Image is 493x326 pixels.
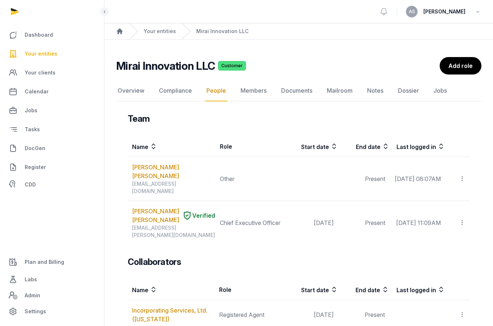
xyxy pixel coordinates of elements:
[25,275,37,284] span: Labs
[286,136,338,157] th: Start date
[25,291,40,300] span: Admin
[6,45,98,63] a: Your entities
[6,288,98,303] a: Admin
[128,279,215,300] th: Name
[390,136,445,157] th: Last logged in
[157,80,193,101] a: Compliance
[205,80,227,101] a: People
[366,80,385,101] a: Notes
[132,307,208,323] a: Incorporating Services, Ltd. ([US_STATE])
[325,80,354,101] a: Mailroom
[25,87,49,96] span: Calendar
[25,307,46,316] span: Settings
[25,180,36,189] span: CDD
[132,207,179,224] a: [PERSON_NAME] [PERSON_NAME]
[25,125,40,134] span: Tasks
[286,279,338,300] th: Start date
[6,303,98,320] a: Settings
[338,279,390,300] th: End date
[215,157,286,201] td: Other
[196,28,248,35] a: Mirai Innovation LLC
[338,136,390,157] th: End date
[25,144,45,153] span: DocGen
[286,201,338,245] td: [DATE]
[25,258,64,266] span: Plan and Billing
[215,201,286,245] td: Chief Executive Officer
[6,83,98,100] a: Calendar
[389,279,445,300] th: Last logged in
[395,175,441,182] span: [DATE] 08:07AM
[6,177,98,192] a: CDD
[215,279,286,300] th: Role
[432,80,448,101] a: Jobs
[128,136,215,157] th: Name
[6,26,98,44] a: Dashboard
[6,102,98,119] a: Jobs
[6,64,98,81] a: Your clients
[397,80,420,101] a: Dossier
[215,136,286,157] th: Role
[25,31,53,39] span: Dashboard
[192,211,215,220] span: Verified
[6,271,98,288] a: Labs
[116,80,481,101] nav: Tabs
[25,163,46,172] span: Register
[239,80,268,101] a: Members
[6,140,98,157] a: DocGen
[396,219,441,226] span: [DATE] 11:09AM
[409,9,415,14] span: AS
[218,61,246,71] span: Customer
[6,121,98,138] a: Tasks
[128,256,181,268] h3: Collaborators
[25,106,37,115] span: Jobs
[365,219,385,226] span: Present
[280,80,314,101] a: Documents
[104,23,493,40] nav: Breadcrumb
[116,80,146,101] a: Overview
[116,59,215,72] h2: Mirai Innovation LLC
[132,163,215,180] a: [PERSON_NAME] [PERSON_NAME]
[25,49,57,58] span: Your entities
[423,7,465,16] span: [PERSON_NAME]
[25,68,56,77] span: Your clients
[132,224,215,239] div: [EMAIL_ADDRESS][PERSON_NAME][DOMAIN_NAME]
[6,158,98,176] a: Register
[144,28,176,35] a: Your entities
[365,175,385,182] span: Present
[406,6,418,17] button: AS
[6,253,98,271] a: Plan and Billing
[440,57,481,75] a: Add role
[365,311,385,318] span: Present
[132,180,215,195] div: [EMAIL_ADDRESS][DOMAIN_NAME]
[128,113,150,125] h3: Team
